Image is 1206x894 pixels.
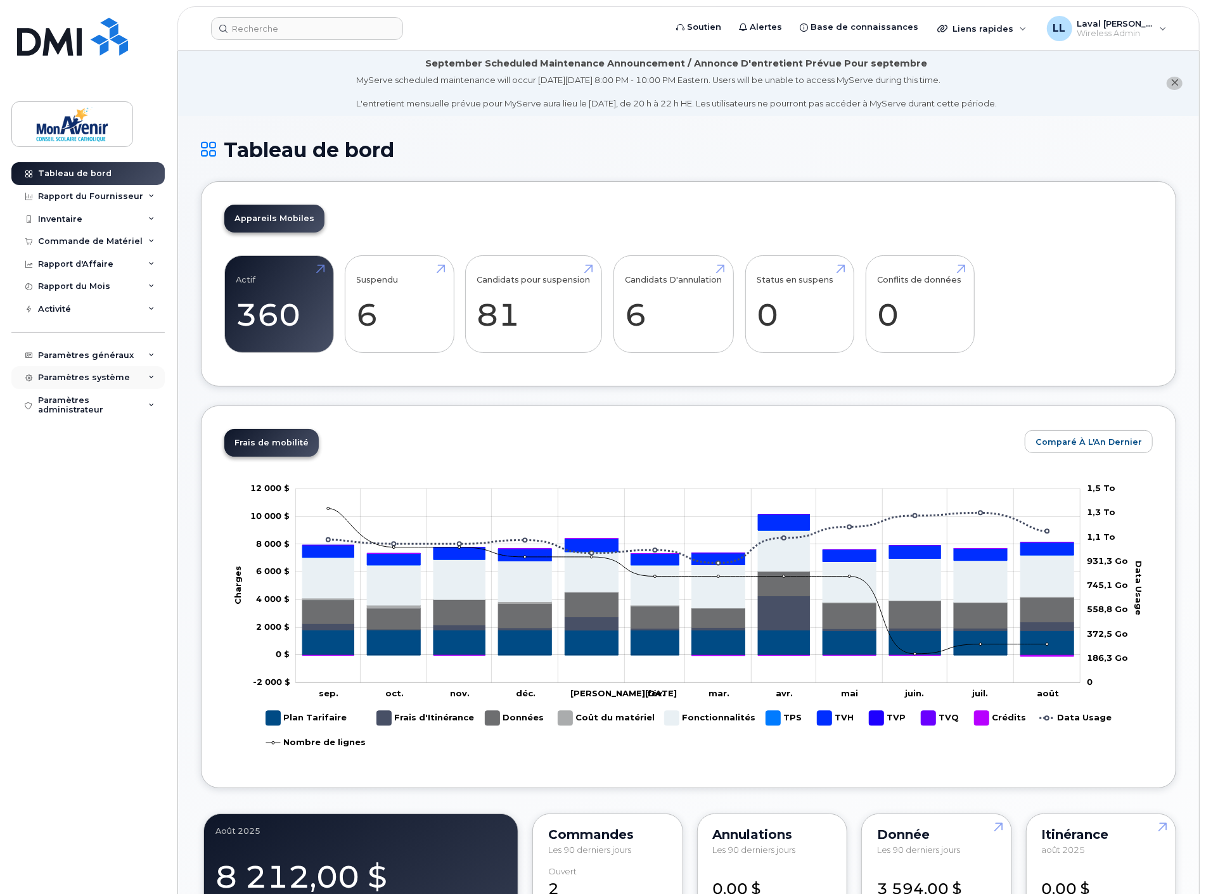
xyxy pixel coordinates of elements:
[1087,629,1128,639] tspan: 372,5 Go
[266,706,347,731] g: Plan Tarifaire
[250,483,290,493] g: 0 $
[975,706,1027,731] g: Crédits
[236,262,322,346] a: Actif 360
[1087,532,1115,542] tspan: 1,1 To
[253,677,290,687] tspan: -2 000 $
[570,688,677,698] tspan: [PERSON_NAME][DATE]
[250,483,290,493] tspan: 12 000 $
[224,205,324,233] a: Appareils Mobiles
[1042,845,1086,855] span: août 2025
[256,622,290,632] g: 0 $
[256,539,290,549] g: 0 $
[302,630,1074,655] g: Plan Tarifaire
[625,262,722,346] a: Candidats D'annulation 6
[972,688,988,698] tspan: juil.
[1087,604,1128,615] tspan: 558,8 Go
[302,530,1074,608] g: Fonctionnalités
[302,539,1074,656] g: Crédits
[451,688,470,698] tspan: nov.
[302,572,1074,629] g: Données
[548,867,577,876] div: Ouvert
[1037,688,1059,698] tspan: août
[357,262,442,346] a: Suspendu 6
[709,688,729,698] tspan: mar.
[256,539,290,549] tspan: 8 000 $
[877,845,960,855] span: Les 90 derniers jours
[647,688,665,698] tspan: fév.
[1087,677,1093,687] tspan: 0
[302,596,1074,631] g: Frais d'Itinérance
[1167,77,1183,90] button: close notification
[558,706,655,731] g: Coût du matériel
[818,706,857,731] g: TVH
[548,845,631,855] span: Les 90 derniers jours
[776,688,793,698] tspan: avr.
[548,829,667,840] div: Commandes
[224,429,319,457] a: Frais de mobilité
[256,594,290,604] g: 0 $
[713,845,796,855] span: Les 90 derniers jours
[250,511,290,521] g: 0 $
[1042,829,1161,840] div: Itinérance
[1025,430,1153,453] button: Comparé à l'An Dernier
[426,57,928,70] div: September Scheduled Maintenance Announcement / Annonce D'entretient Prévue Pour septembre
[766,706,805,731] g: TPS
[477,262,591,346] a: Candidats pour suspension 81
[1087,556,1128,566] tspan: 931,3 Go
[1087,653,1128,663] tspan: 186,3 Go
[713,829,832,840] div: Annulations
[921,706,962,731] g: TVQ
[256,594,290,604] tspan: 4 000 $
[377,706,475,731] g: Frais d'Itinérance
[904,688,924,698] tspan: juin.
[877,262,963,346] a: Conflits de données 0
[1087,508,1115,518] tspan: 1,3 To
[1040,706,1112,731] g: Data Usage
[233,566,243,604] tspan: Charges
[253,677,290,687] g: 0 $
[319,688,339,698] tspan: sep.
[266,731,366,755] g: Nombre de lignes
[485,706,546,731] g: Données
[841,688,858,698] tspan: mai
[1036,436,1142,448] span: Comparé à l'An Dernier
[877,829,996,840] div: Donnée
[215,826,506,836] div: août 2025
[250,511,290,521] tspan: 10 000 $
[386,688,404,698] tspan: oct.
[256,566,290,577] g: 0 $
[276,649,290,660] tspan: 0 $
[1087,483,1115,493] tspan: 1,5 To
[256,566,290,577] tspan: 6 000 $
[356,74,997,110] div: MyServe scheduled maintenance will occur [DATE][DATE] 8:00 PM - 10:00 PM Eastern. Users will be u...
[757,262,842,346] a: Status en suspens 0
[516,688,536,698] tspan: déc.
[665,706,756,731] g: Fonctionnalités
[869,706,909,731] g: TVP
[1087,580,1128,590] tspan: 745,1 Go
[201,139,1176,161] h1: Tableau de bord
[1134,561,1145,615] tspan: Data Usage
[266,706,1112,755] g: Légende
[256,622,290,632] tspan: 2 000 $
